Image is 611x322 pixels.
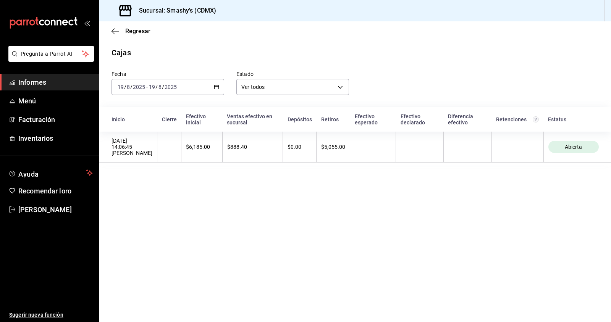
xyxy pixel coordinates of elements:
font: Sucursal: Smashy's (CDMX) [139,7,216,14]
svg: Total de retenciones de propinas registradas [533,116,539,122]
div: - [496,144,539,150]
div: Inicio [112,116,153,122]
font: Facturación [18,116,55,124]
span: Abierta [562,144,585,150]
font: Cajas [112,48,131,57]
button: Regresar [112,27,150,35]
div: - [162,144,176,150]
span: / [130,84,133,90]
div: - [448,144,487,150]
font: Estado [236,71,254,77]
div: Efectivo inicial [186,113,218,126]
font: Menú [18,97,36,105]
font: Inventarios [18,134,53,142]
span: / [124,84,126,90]
div: Retiros [321,116,346,122]
div: - [355,144,391,150]
font: Pregunta a Parrot AI [21,51,73,57]
font: Recomendar loro [18,187,71,195]
button: Pregunta a Parrot AI [8,46,94,62]
span: - [146,84,148,90]
span: / [162,84,164,90]
div: [DATE] 14:06:45 [PERSON_NAME] [112,138,152,156]
div: Efectivo esperado [355,113,391,126]
font: Fecha [112,71,126,77]
font: Ver todos [241,84,265,90]
div: Ventas efectivo en sucursal [227,113,278,126]
font: [PERSON_NAME] [18,206,72,214]
font: Regresar [125,27,150,35]
font: Sugerir nueva función [9,312,63,318]
font: Informes [18,78,46,86]
div: Estatus [548,116,599,122]
input: -- [126,84,130,90]
font: Ayuda [18,170,39,178]
input: -- [158,84,162,90]
div: Retenciones [496,116,539,122]
div: Depósitos [288,116,312,122]
div: $888.40 [227,144,278,150]
input: -- [117,84,124,90]
div: $6,185.00 [186,144,218,150]
span: / [155,84,158,90]
div: Efectivo declarado [401,113,439,126]
div: - [401,144,438,150]
input: ---- [133,84,145,90]
div: $5,055.00 [321,144,345,150]
div: $0.00 [288,144,312,150]
button: abrir_cajón_menú [84,20,90,26]
div: Diferencia efectivo [448,113,487,126]
a: Pregunta a Parrot AI [5,55,94,63]
div: Cierre [162,116,177,122]
input: -- [149,84,155,90]
input: ---- [164,84,177,90]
